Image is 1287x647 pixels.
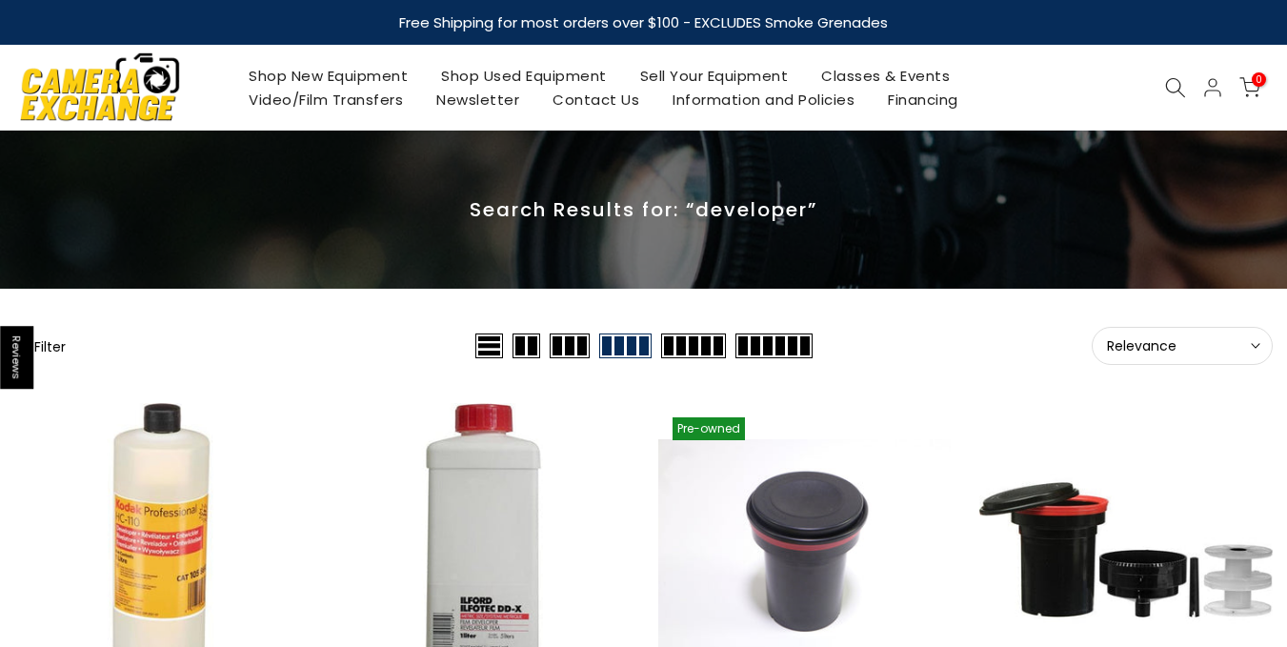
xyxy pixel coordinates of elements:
[425,64,624,88] a: Shop Used Equipment
[14,336,66,355] button: Show filters
[1107,337,1257,354] span: Relevance
[1239,77,1260,98] a: 0
[623,64,805,88] a: Sell Your Equipment
[232,88,420,111] a: Video/Film Transfers
[399,12,888,32] strong: Free Shipping for most orders over $100 - EXCLUDES Smoke Grenades
[420,88,536,111] a: Newsletter
[536,88,656,111] a: Contact Us
[232,64,425,88] a: Shop New Equipment
[1252,72,1266,87] span: 0
[1092,327,1273,365] button: Relevance
[14,197,1273,222] p: Search Results for: “developer”
[805,64,967,88] a: Classes & Events
[872,88,975,111] a: Financing
[656,88,872,111] a: Information and Policies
